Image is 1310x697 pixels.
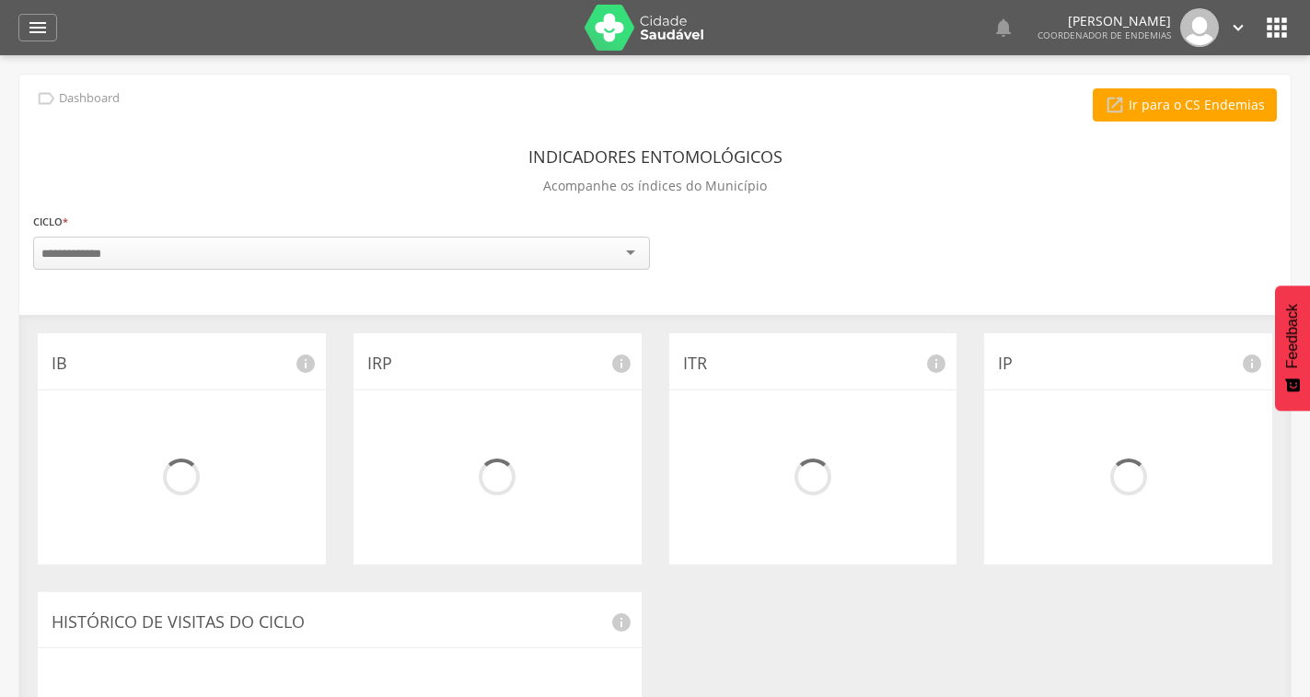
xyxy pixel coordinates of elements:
[33,212,68,232] label: Ciclo
[36,88,56,109] i: 
[18,14,57,41] a: 
[1228,17,1248,38] i: 
[610,611,632,633] i: info
[295,353,317,375] i: info
[528,140,783,173] header: Indicadores Entomológicos
[52,610,628,634] p: Histórico de Visitas do Ciclo
[1262,13,1292,42] i: 
[27,17,49,39] i: 
[925,353,947,375] i: info
[543,173,767,199] p: Acompanhe os índices do Município
[367,352,628,376] p: IRP
[1284,304,1301,368] span: Feedback
[610,353,632,375] i: info
[59,91,120,106] p: Dashboard
[992,17,1014,39] i: 
[1275,285,1310,411] button: Feedback - Mostrar pesquisa
[52,352,312,376] p: IB
[992,8,1014,47] a: 
[1093,88,1277,122] a: Ir para o CS Endemias
[998,352,1258,376] p: IP
[1105,95,1125,115] i: 
[1228,8,1248,47] a: 
[683,352,944,376] p: ITR
[1241,353,1263,375] i: info
[1038,15,1171,28] p: [PERSON_NAME]
[1038,29,1171,41] span: Coordenador de Endemias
